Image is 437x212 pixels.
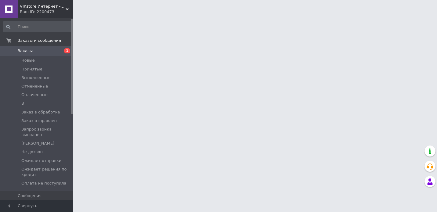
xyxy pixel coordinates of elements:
[21,101,24,106] span: В
[18,48,33,54] span: Заказы
[21,149,43,155] span: Не дозвон
[18,193,42,199] span: Сообщения
[18,38,61,43] span: Заказы и сообщения
[21,75,51,81] span: Выполненные
[21,141,54,146] span: [PERSON_NAME]
[21,58,35,63] span: Новые
[21,167,71,178] span: Ожидает решения по кредит
[21,181,66,186] span: Оплата не поступила
[21,158,61,163] span: Ожидает отправки
[21,84,48,89] span: Отмененные
[21,127,71,138] span: Запрос звонка выполнен
[64,48,70,53] span: 1
[21,92,48,98] span: Оплаченные
[21,118,57,124] span: Заказ отправлен
[20,4,66,9] span: VIKstore Интернет - магазин
[20,9,73,15] div: Ваш ID: 2200473
[21,110,60,115] span: Заказ в обработке
[21,66,42,72] span: Принятые
[3,21,72,32] input: Поиск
